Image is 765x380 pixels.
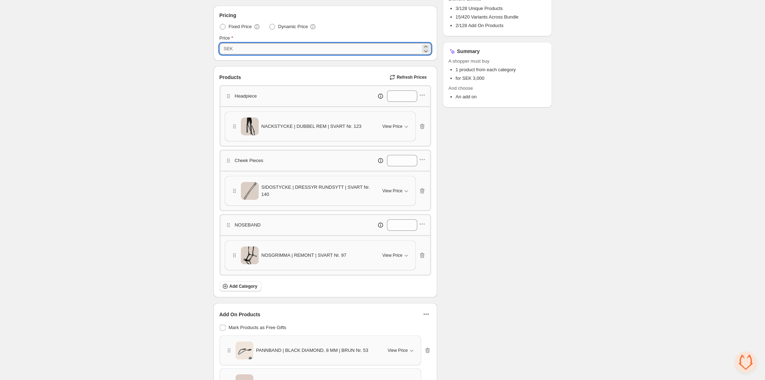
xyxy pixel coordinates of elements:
[229,283,258,289] span: Add Category
[456,75,546,82] li: for SEK 3,000
[262,123,362,130] span: NACKSTYCKE | DUBBEL REM | SVART Nr. 123
[735,352,756,373] a: Открытый чат
[388,348,408,353] span: View Price
[224,45,233,52] div: SEK
[278,23,308,30] span: Dynamic Price
[229,325,286,330] span: Mark Products as Free Gifts
[383,345,419,356] button: View Price
[382,188,402,194] span: View Price
[235,93,257,100] p: Headpiece
[241,244,259,267] img: NOSGRIMMA | REMONT | SVART Nr. 97
[456,14,519,20] span: 15/420 Variants Across Bundle
[382,124,402,129] span: View Price
[397,74,427,80] span: Refresh Prices
[241,180,259,202] img: SIDOSTYCKE | DRESSYR RUNDSYTT | SVART Nr. 140
[378,121,414,132] button: View Price
[456,23,503,28] span: 2/128 Add On Products
[219,281,262,291] button: Add Category
[235,222,261,229] p: NOSEBAND
[256,347,368,354] span: PANNBAND | BLACK DIAMOND, 8 MM | BRUN Nr. 53
[382,253,402,258] span: View Price
[449,85,546,92] span: And choose
[241,115,259,138] img: NACKSTYCKE | DUBBEL REM | SVART Nr. 123
[236,339,253,362] img: PANNBAND | BLACK DIAMOND, 8 MM | BRUN Nr. 53
[456,66,546,73] li: 1 product from each category
[378,250,414,261] button: View Price
[219,12,236,19] span: Pricing
[449,58,546,65] span: A shopper must buy
[229,23,252,30] span: Fixed Price
[456,93,546,100] li: An add on
[457,48,480,55] h3: Summary
[378,185,414,197] button: View Price
[262,252,346,259] span: NOSGRIMMA | REMONT | SVART Nr. 97
[219,35,233,42] label: Price
[219,311,260,318] span: Add On Products
[219,74,241,81] span: Products
[235,157,263,164] p: Cheek Pieces
[262,184,374,198] span: SIDOSTYCKE | DRESSYR RUNDSYTT | SVART Nr. 140
[387,72,431,82] button: Refresh Prices
[456,6,503,11] span: 3/128 Unique Products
